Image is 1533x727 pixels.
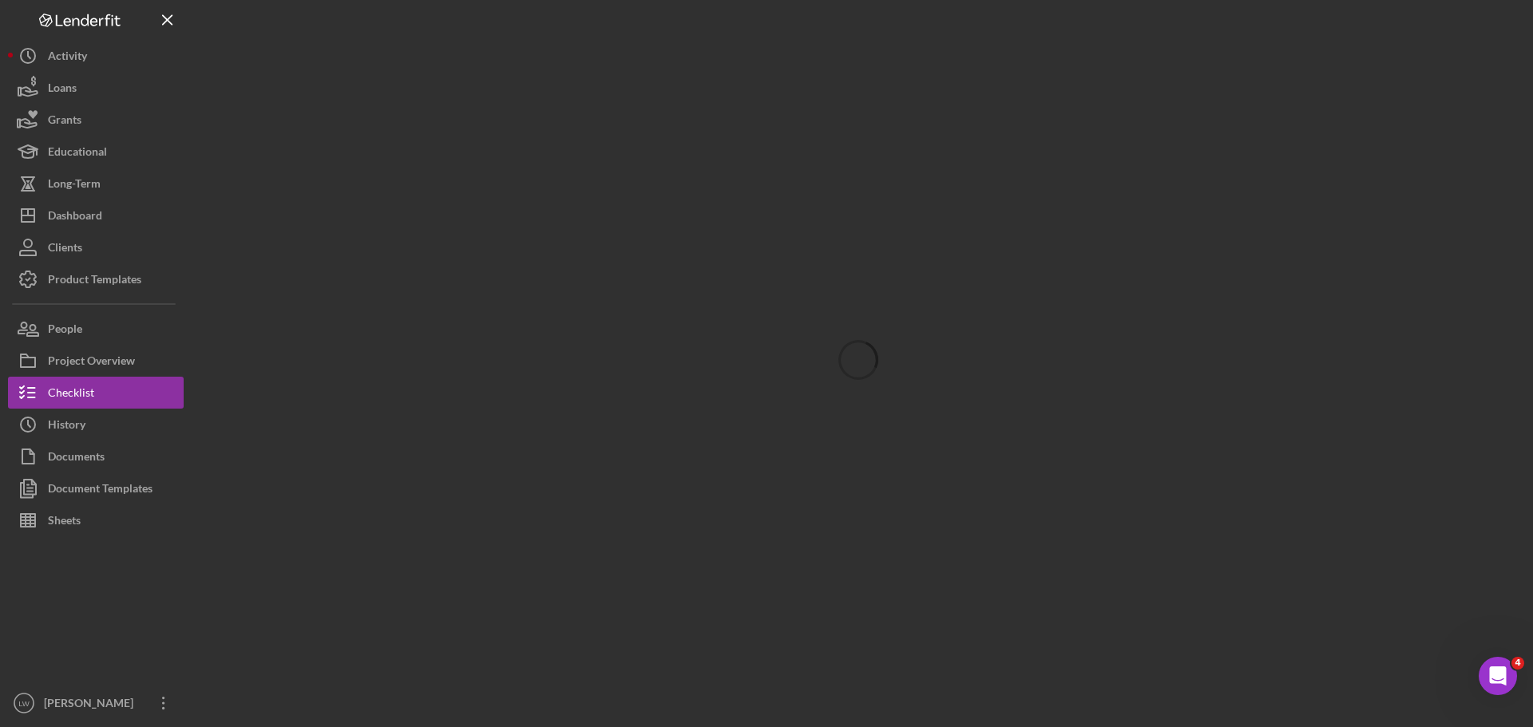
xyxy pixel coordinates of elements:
div: Sheets [48,504,81,540]
div: Loans [48,72,77,108]
button: Sheets [8,504,184,536]
div: Project Overview [48,345,135,381]
button: Educational [8,136,184,168]
button: Documents [8,441,184,472]
text: LW [18,699,30,708]
div: Long-Term [48,168,101,203]
iframe: Intercom live chat [1479,657,1517,695]
div: Educational [48,136,107,172]
div: Checklist [48,377,94,413]
div: History [48,409,85,444]
button: Loans [8,72,184,104]
div: Clients [48,231,82,267]
div: Dashboard [48,200,102,235]
button: Activity [8,40,184,72]
button: Grants [8,104,184,136]
button: Long-Term [8,168,184,200]
div: Grants [48,104,81,140]
span: 4 [1511,657,1524,670]
button: History [8,409,184,441]
button: Checklist [8,377,184,409]
button: LW[PERSON_NAME] [8,687,184,719]
div: [PERSON_NAME] [40,687,144,723]
div: People [48,313,82,349]
div: Document Templates [48,472,153,508]
div: Activity [48,40,87,76]
div: Product Templates [48,263,141,299]
button: People [8,313,184,345]
div: Documents [48,441,105,476]
button: Document Templates [8,472,184,504]
button: Project Overview [8,345,184,377]
button: Dashboard [8,200,184,231]
button: Clients [8,231,184,263]
button: Product Templates [8,263,184,295]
